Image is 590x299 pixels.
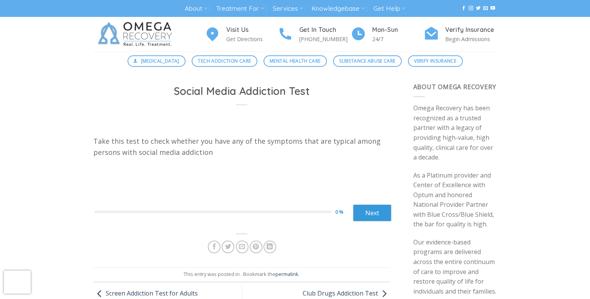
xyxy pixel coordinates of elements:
a: Club Drugs Addiction Test [303,289,390,297]
img: Omega Recovery [93,17,180,51]
span: Substance Abuse Care [339,57,395,65]
p: [PHONE_NUMBER] [299,35,351,43]
h4: Mon-Sun [372,25,424,35]
span: Verify Insurance [414,57,456,65]
a: Treatment For [216,2,264,16]
p: Begin Admissions [445,35,497,43]
a: Follow on Instagram [469,6,473,11]
h4: Visit Us [226,25,278,35]
a: [MEDICAL_DATA] [128,55,186,67]
a: Get In Touch [PHONE_NUMBER] [278,25,351,44]
iframe: reCAPTCHA [4,271,31,294]
a: Tech Addiction Care [192,55,257,67]
a: Knowledgebase [312,2,365,16]
a: About [185,2,207,16]
a: Next [353,204,391,221]
p: Our evidence-based programs are delivered across the entire continuum of care to improve and rest... [413,238,497,297]
p: As a Platinum provider and Center of Excellence with Optum and honored National Provider Partner ... [413,171,497,230]
a: Share on LinkedIn [264,241,276,253]
a: Verify Insurance Begin Admissions [424,25,497,44]
a: Get Help [373,2,405,16]
a: Email to a Friend [236,241,249,253]
a: Share on Twitter [222,241,234,253]
a: Follow on YouTube [491,6,495,11]
a: Visit Us Get Directions [205,25,278,44]
p: Get Directions [226,35,278,43]
span: [MEDICAL_DATA] [141,57,179,65]
span: Mental Health Care [270,57,320,65]
a: Follow on Twitter [476,6,481,11]
footer: This entry was posted in . Bookmark the . [93,267,390,282]
p: Omega Recovery has been recognized as a trusted partner with a legacy of providing high-value, hi... [413,103,497,163]
a: Screen Addiction Test for Adults [93,289,198,297]
a: Mental Health Care [264,55,327,67]
p: Take this test to check whether you have any of the symptoms that are typical among persons with ... [93,136,390,158]
a: Substance Abuse Care [333,55,402,67]
a: permalink [275,271,298,277]
div: 0 % [335,208,353,216]
h1: Social Media Addiction Test [103,85,381,98]
h4: Get In Touch [299,25,351,35]
span: About Omega Recovery [413,83,496,91]
a: Verify Insurance [408,55,463,67]
span: Tech Addiction Care [198,57,251,65]
a: Pin on Pinterest [250,241,262,253]
a: Share on Facebook [208,241,220,253]
a: Services [273,2,303,16]
h4: Verify Insurance [445,25,497,35]
a: Follow on Facebook [461,6,466,11]
a: Send us an email [483,6,488,11]
p: 24/7 [372,35,424,43]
